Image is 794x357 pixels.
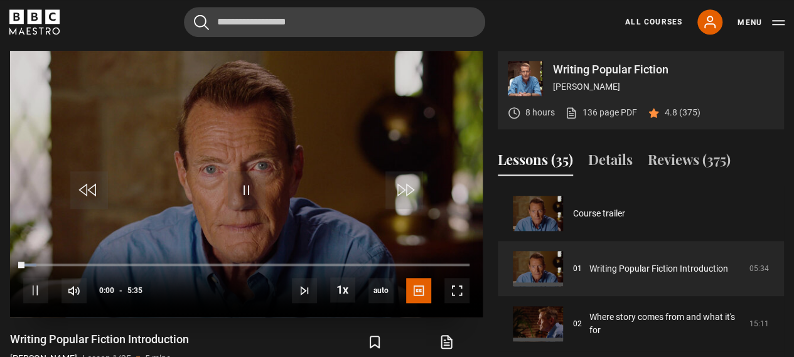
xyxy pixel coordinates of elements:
span: - [119,286,122,295]
span: 0:00 [99,279,114,302]
button: Details [588,149,633,176]
svg: BBC Maestro [9,9,60,35]
button: Next Lesson [292,278,317,303]
h1: Writing Popular Fiction Introduction [10,332,189,347]
button: Playback Rate [330,277,355,302]
a: 136 page PDF [565,106,637,119]
button: Reviews (375) [648,149,731,176]
button: Toggle navigation [738,16,785,29]
a: Course trailer [573,207,625,220]
a: Where story comes from and what it's for [589,311,742,337]
button: Fullscreen [444,278,469,303]
button: Lessons (35) [498,149,573,176]
button: Captions [406,278,431,303]
input: Search [184,7,485,37]
p: 8 hours [525,106,555,119]
p: Writing Popular Fiction [553,64,774,75]
span: 5:35 [127,279,142,302]
div: Current quality: 1080p [368,278,394,303]
a: Writing Popular Fiction Introduction [589,262,728,275]
p: 4.8 (375) [665,106,700,119]
button: Submit the search query [194,14,209,30]
video-js: Video Player [10,51,483,317]
a: All Courses [625,16,682,28]
button: Mute [62,278,87,303]
span: auto [368,278,394,303]
p: [PERSON_NAME] [553,80,774,93]
button: Pause [23,278,48,303]
div: Progress Bar [23,264,469,266]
